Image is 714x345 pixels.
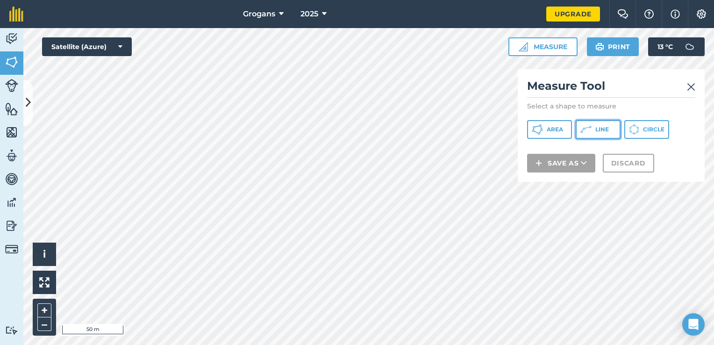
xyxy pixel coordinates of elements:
div: Open Intercom Messenger [682,313,705,336]
img: svg+xml;base64,PD94bWwgdmVyc2lvbj0iMS4wIiBlbmNvZGluZz0idXRmLTgiPz4KPCEtLSBHZW5lcmF0b3I6IEFkb2JlIE... [5,149,18,163]
button: Line [576,120,621,139]
img: fieldmargin Logo [9,7,23,22]
button: Save as [527,154,595,172]
span: i [43,248,46,260]
img: svg+xml;base64,PD94bWwgdmVyc2lvbj0iMS4wIiBlbmNvZGluZz0idXRmLTgiPz4KPCEtLSBHZW5lcmF0b3I6IEFkb2JlIE... [5,326,18,335]
span: 13 ° C [657,37,673,56]
img: svg+xml;base64,PD94bWwgdmVyc2lvbj0iMS4wIiBlbmNvZGluZz0idXRmLTgiPz4KPCEtLSBHZW5lcmF0b3I6IEFkb2JlIE... [5,195,18,209]
button: i [33,243,56,266]
h2: Measure Tool [527,79,695,98]
a: Upgrade [546,7,600,22]
img: Ruler icon [519,42,528,51]
button: – [37,317,51,331]
img: svg+xml;base64,PD94bWwgdmVyc2lvbj0iMS4wIiBlbmNvZGluZz0idXRmLTgiPz4KPCEtLSBHZW5lcmF0b3I6IEFkb2JlIE... [5,172,18,186]
img: svg+xml;base64,PHN2ZyB4bWxucz0iaHR0cDovL3d3dy53My5vcmcvMjAwMC9zdmciIHdpZHRoPSIxOSIgaGVpZ2h0PSIyNC... [595,41,604,52]
img: svg+xml;base64,PHN2ZyB4bWxucz0iaHR0cDovL3d3dy53My5vcmcvMjAwMC9zdmciIHdpZHRoPSI1NiIgaGVpZ2h0PSI2MC... [5,125,18,139]
img: A cog icon [696,9,707,19]
button: 13 °C [648,37,705,56]
img: svg+xml;base64,PD94bWwgdmVyc2lvbj0iMS4wIiBlbmNvZGluZz0idXRmLTgiPz4KPCEtLSBHZW5lcmF0b3I6IEFkb2JlIE... [5,32,18,46]
span: Line [595,126,609,133]
img: svg+xml;base64,PHN2ZyB4bWxucz0iaHR0cDovL3d3dy53My5vcmcvMjAwMC9zdmciIHdpZHRoPSIxNCIgaGVpZ2h0PSIyNC... [535,158,542,169]
button: Circle [624,120,669,139]
img: svg+xml;base64,PHN2ZyB4bWxucz0iaHR0cDovL3d3dy53My5vcmcvMjAwMC9zdmciIHdpZHRoPSIxNyIgaGVpZ2h0PSIxNy... [671,8,680,20]
img: A question mark icon [643,9,655,19]
img: svg+xml;base64,PHN2ZyB4bWxucz0iaHR0cDovL3d3dy53My5vcmcvMjAwMC9zdmciIHdpZHRoPSIyMiIgaGVpZ2h0PSIzMC... [687,81,695,93]
button: + [37,303,51,317]
img: svg+xml;base64,PD94bWwgdmVyc2lvbj0iMS4wIiBlbmNvZGluZz0idXRmLTgiPz4KPCEtLSBHZW5lcmF0b3I6IEFkb2JlIE... [5,243,18,256]
button: Satellite (Azure) [42,37,132,56]
p: Select a shape to measure [527,101,695,111]
button: Measure [508,37,578,56]
img: svg+xml;base64,PHN2ZyB4bWxucz0iaHR0cDovL3d3dy53My5vcmcvMjAwMC9zdmciIHdpZHRoPSI1NiIgaGVpZ2h0PSI2MC... [5,55,18,69]
img: svg+xml;base64,PD94bWwgdmVyc2lvbj0iMS4wIiBlbmNvZGluZz0idXRmLTgiPz4KPCEtLSBHZW5lcmF0b3I6IEFkb2JlIE... [5,79,18,92]
span: 2025 [300,8,318,20]
img: svg+xml;base64,PD94bWwgdmVyc2lvbj0iMS4wIiBlbmNvZGluZz0idXRmLTgiPz4KPCEtLSBHZW5lcmF0b3I6IEFkb2JlIE... [5,219,18,233]
span: Area [547,126,563,133]
img: Four arrows, one pointing top left, one top right, one bottom right and the last bottom left [39,277,50,287]
img: svg+xml;base64,PHN2ZyB4bWxucz0iaHR0cDovL3d3dy53My5vcmcvMjAwMC9zdmciIHdpZHRoPSI1NiIgaGVpZ2h0PSI2MC... [5,102,18,116]
img: svg+xml;base64,PD94bWwgdmVyc2lvbj0iMS4wIiBlbmNvZGluZz0idXRmLTgiPz4KPCEtLSBHZW5lcmF0b3I6IEFkb2JlIE... [680,37,699,56]
img: Two speech bubbles overlapping with the left bubble in the forefront [617,9,628,19]
button: Print [587,37,639,56]
button: Area [527,120,572,139]
span: Grogans [243,8,275,20]
button: Discard [603,154,654,172]
span: Circle [643,126,664,133]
